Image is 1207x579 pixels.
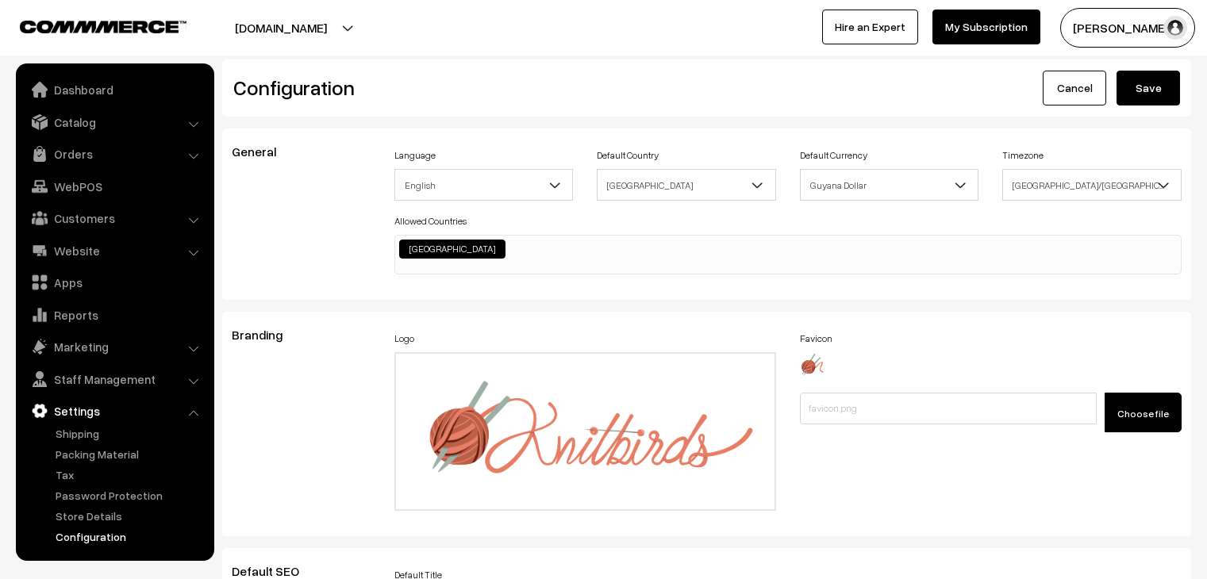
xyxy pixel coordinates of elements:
a: Tax [52,466,209,483]
a: Apps [20,268,209,297]
a: My Subscription [932,10,1040,44]
label: Allowed Countries [394,214,467,228]
button: [DOMAIN_NAME] [179,8,382,48]
a: Password Protection [52,487,209,504]
span: Default SEO [232,563,318,579]
a: Packing Material [52,446,209,462]
span: Choose file [1117,408,1169,420]
a: Configuration [52,528,209,545]
a: WebPOS [20,172,209,201]
img: 16985124609521favicon.png [800,352,824,377]
span: Guyana Dollar [800,169,979,201]
span: General [232,144,295,159]
h2: Configuration [233,75,695,100]
span: English [395,171,573,199]
span: Asia/Kolkata [1003,171,1181,199]
span: English [394,169,574,201]
a: Reports [20,301,209,329]
a: COMMMERCE [20,16,159,35]
a: Settings [20,397,209,425]
span: Branding [232,327,302,343]
a: Staff Management [20,365,209,393]
a: Cancel [1043,71,1106,105]
input: favicon.png [800,393,1097,424]
button: Save [1117,71,1180,105]
a: Website [20,236,209,265]
li: India [399,240,505,259]
label: Default Country [597,148,659,163]
button: [PERSON_NAME]… [1060,8,1195,48]
label: Language [394,148,436,163]
a: Catalog [20,108,209,136]
a: Hire an Expert [822,10,918,44]
span: Guyana Dollar [801,171,978,199]
a: Shipping [52,425,209,442]
span: India [598,171,775,199]
a: Customers [20,204,209,232]
a: Dashboard [20,75,209,104]
label: Timezone [1002,148,1044,163]
a: Orders [20,140,209,168]
label: Logo [394,332,414,346]
a: Marketing [20,332,209,361]
span: India [597,169,776,201]
img: user [1163,16,1187,40]
label: Favicon [800,332,832,346]
span: Asia/Kolkata [1002,169,1182,201]
img: COMMMERCE [20,21,186,33]
a: Store Details [52,508,209,524]
label: Default Currency [800,148,867,163]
